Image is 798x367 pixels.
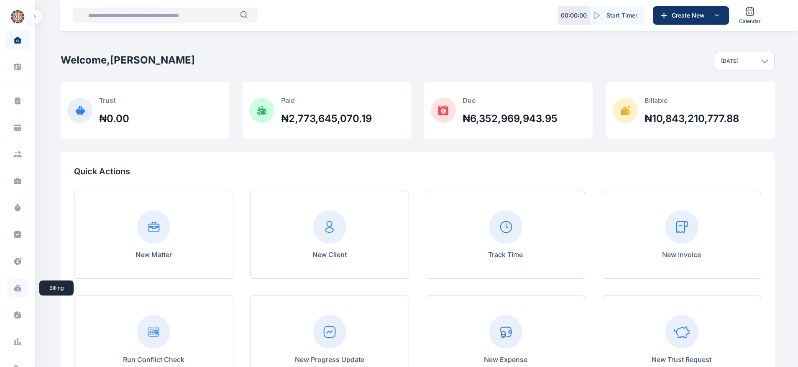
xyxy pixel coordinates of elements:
span: Calendar [739,18,761,25]
a: Calendar [736,3,764,28]
p: Run Conflict Check [123,354,184,364]
span: Start Timer [606,11,637,20]
p: 00 : 00 : 00 [561,11,587,20]
p: New Invoice [662,250,701,260]
p: New Client [312,250,347,260]
h2: ₦2,773,645,070.19 [281,112,372,125]
p: Trust [99,95,129,105]
p: Due [463,95,558,105]
p: Paid [281,95,372,105]
span: Create New [668,11,712,20]
p: Quick Actions [74,166,761,177]
p: Track Time [488,250,523,260]
p: [DATE] [721,58,738,64]
button: Create New [653,6,729,25]
h2: Welcome, [PERSON_NAME] [61,54,195,67]
h2: ₦0.00 [99,112,129,125]
p: New Expense [484,354,527,364]
p: New Trust Request [652,354,711,364]
button: Start Timer [590,6,644,25]
p: New Progress Update [295,354,364,364]
p: New Matter [136,250,172,260]
h2: ₦10,843,210,777.88 [645,112,739,125]
h2: ₦6,352,969,943.95 [463,112,558,125]
p: Billable [645,95,739,105]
